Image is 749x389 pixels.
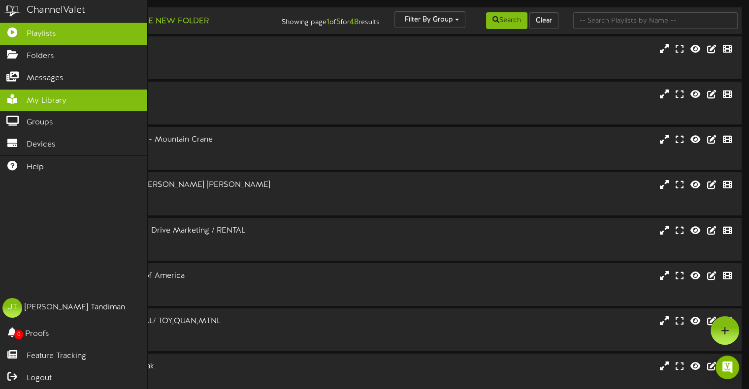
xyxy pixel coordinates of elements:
[39,290,320,299] div: # 10004
[39,244,320,253] div: # 9994
[39,89,320,100] div: [PERSON_NAME] Suite B
[27,351,86,362] span: Feature Tracking
[39,154,320,162] div: # 10045
[27,3,85,18] div: ChannelValet
[27,51,54,62] span: Folders
[39,100,320,109] div: Landscape ( 16:9 )
[39,281,320,290] div: Landscape ( 16:9 )
[39,316,320,327] div: Level 4 - Suite 15 - RENTAL/ TOY,QUAN,MTNL
[39,63,320,72] div: # 10043
[27,139,56,150] span: Devices
[39,361,320,372] div: Level 4 - Suite 16 - Tamarak
[486,12,527,29] button: Search
[39,372,320,381] div: Landscape ( 16:9 )
[27,117,53,128] span: Groups
[39,134,320,146] div: [PERSON_NAME] Suite C - Mountain Crane
[39,191,320,199] div: Landscape ( 16:9 )
[39,236,320,244] div: Landscape ( 16:9 )
[27,373,52,384] span: Logout
[350,18,358,27] strong: 48
[114,15,212,28] button: Create New Folder
[39,146,320,154] div: Landscape ( 16:9 )
[2,298,22,318] div: JT
[27,95,66,107] span: My Library
[529,12,558,29] button: Clear
[27,29,56,40] span: Playlists
[336,18,341,27] strong: 5
[25,302,125,313] div: [PERSON_NAME] Tandiman
[326,18,329,27] strong: 1
[394,11,465,28] button: Filter By Group
[27,162,44,173] span: Help
[573,12,738,29] input: -- Search Playlists by Name --
[39,44,320,55] div: [PERSON_NAME] Suite A
[39,327,320,335] div: Landscape ( 16:9 )
[25,329,49,340] span: Proofs
[716,356,739,379] div: Open Intercom Messenger
[27,73,64,84] span: Messages
[39,225,320,237] div: Level 4 - Suite 1 External - Drive Marketing / RENTAL
[39,381,320,389] div: # 10006
[39,335,320,344] div: # 10005
[14,330,23,339] span: 0
[39,55,320,63] div: Landscape ( 16:9 )
[39,199,320,208] div: # 10046
[39,270,320,282] div: Level 4 - Suite 14 - Bank of America
[267,11,387,28] div: Showing page of for results
[39,109,320,117] div: # 10044
[39,180,320,191] div: [PERSON_NAME] Suite [PERSON_NAME] [PERSON_NAME]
